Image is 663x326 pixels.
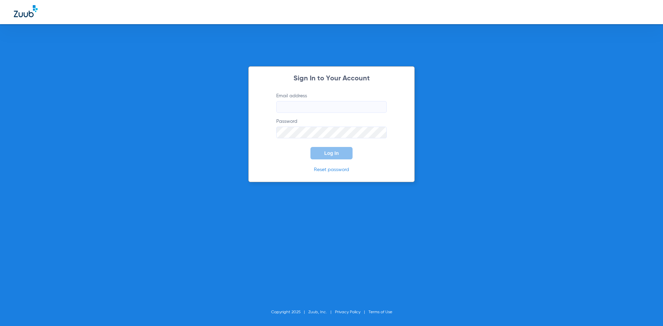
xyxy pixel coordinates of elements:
[368,310,392,314] a: Terms of Use
[266,75,397,82] h2: Sign In to Your Account
[314,167,349,172] a: Reset password
[14,5,38,17] img: Zuub Logo
[276,92,387,113] label: Email address
[324,150,339,156] span: Log In
[335,310,361,314] a: Privacy Policy
[276,101,387,113] input: Email address
[310,147,353,159] button: Log In
[276,118,387,138] label: Password
[271,309,308,316] li: Copyright 2025
[308,309,335,316] li: Zuub, Inc.
[276,127,387,138] input: Password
